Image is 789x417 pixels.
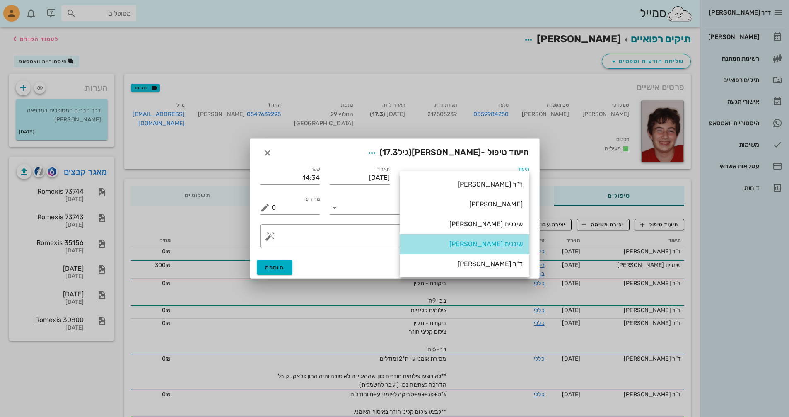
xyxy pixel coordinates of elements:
label: שעה [311,166,320,172]
label: מחיר ₪ [304,196,320,202]
div: שיננית [PERSON_NAME] [406,220,523,228]
span: תיעוד טיפול - [364,145,529,160]
span: הוספה [265,264,285,271]
button: הוספה [257,260,293,275]
label: תאריך [376,166,390,172]
button: מחיר ₪ appended action [260,203,270,213]
div: ד"ר [PERSON_NAME] [406,260,523,268]
span: 17.3 [382,147,398,157]
div: תיעודשיננית [PERSON_NAME] [400,171,529,184]
div: שיננית [PERSON_NAME] [406,240,523,248]
span: (גיל ) [379,147,412,157]
div: ד"ר [PERSON_NAME] [406,180,523,188]
div: [PERSON_NAME] [406,200,523,208]
span: [PERSON_NAME] [412,147,481,157]
label: תיעוד [518,166,529,172]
